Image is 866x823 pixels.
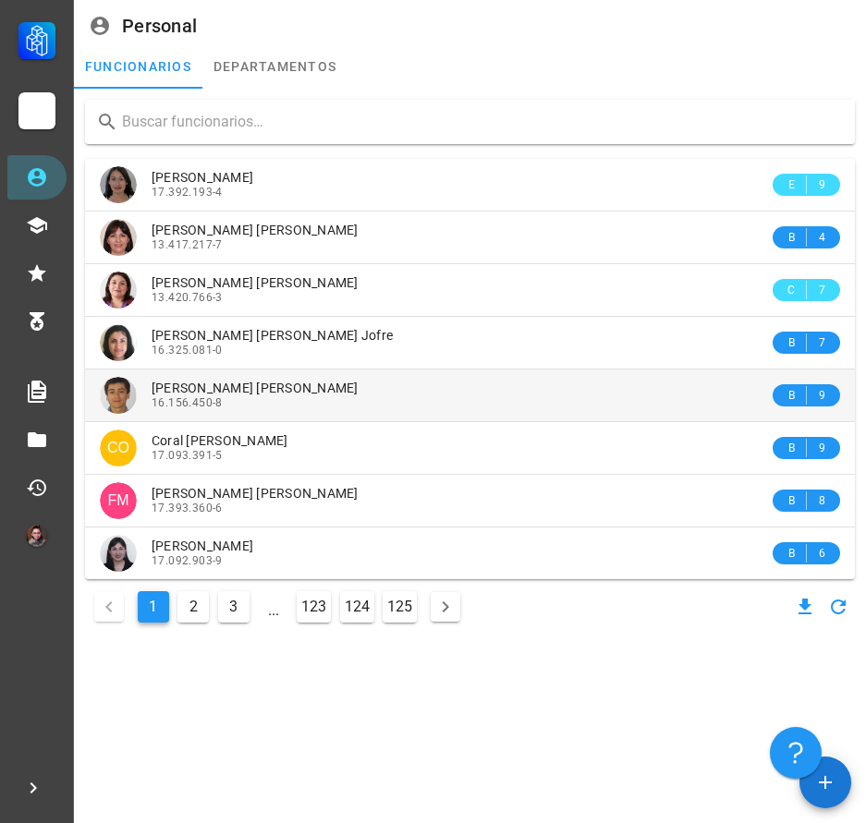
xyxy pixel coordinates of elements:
[383,591,417,623] button: Ir a la página 125
[122,16,197,36] div: Personal
[152,381,359,395] span: [PERSON_NAME] [PERSON_NAME]
[814,175,829,194] span: 9
[814,228,829,247] span: 4
[152,449,223,462] span: 17.093.391-5
[152,433,288,448] span: Coral [PERSON_NAME]
[784,386,799,405] span: B
[814,544,829,563] span: 6
[152,502,223,514] span: 17.393.360-6
[74,44,202,89] a: funcionarios
[814,491,829,510] span: 8
[784,333,799,352] span: B
[152,275,359,290] span: [PERSON_NAME] [PERSON_NAME]
[152,223,359,237] span: [PERSON_NAME] [PERSON_NAME]
[152,291,223,304] span: 13.420.766-3
[340,591,374,623] button: Ir a la página 124
[784,281,799,299] span: C
[107,482,128,519] span: FM
[152,554,223,567] span: 17.092.903-9
[814,439,829,457] span: 9
[202,44,348,89] a: departamentos
[100,166,137,203] div: avatar
[784,491,799,510] span: B
[152,486,359,501] span: [PERSON_NAME] [PERSON_NAME]
[100,324,137,361] div: avatar
[100,272,137,309] div: avatar
[100,430,137,466] div: avatar
[814,386,829,405] span: 9
[784,439,799,457] span: B
[297,591,331,623] button: Ir a la página 123
[152,396,223,409] span: 16.156.450-8
[784,175,799,194] span: E
[100,377,137,414] div: avatar
[177,591,209,623] button: Ir a la página 2
[152,186,223,199] span: 17.392.193-4
[814,281,829,299] span: 7
[122,107,840,137] input: Buscar funcionarios…
[85,587,470,627] nav: Navegación de paginación
[26,525,48,547] div: avatar
[814,333,829,352] span: 7
[100,482,137,519] div: avatar
[431,592,460,622] button: Página siguiente
[784,544,799,563] span: B
[784,228,799,247] span: B
[152,539,253,553] span: [PERSON_NAME]
[152,344,223,357] span: 16.325.081-0
[100,535,137,572] div: avatar
[259,592,288,622] span: ...
[138,591,169,623] button: Página actual, página 1
[218,591,250,623] button: Ir a la página 3
[152,238,223,251] span: 13.417.217-7
[152,328,393,343] span: [PERSON_NAME] [PERSON_NAME] Jofre
[152,170,253,185] span: [PERSON_NAME]
[107,430,129,466] span: CO
[100,219,137,256] div: avatar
